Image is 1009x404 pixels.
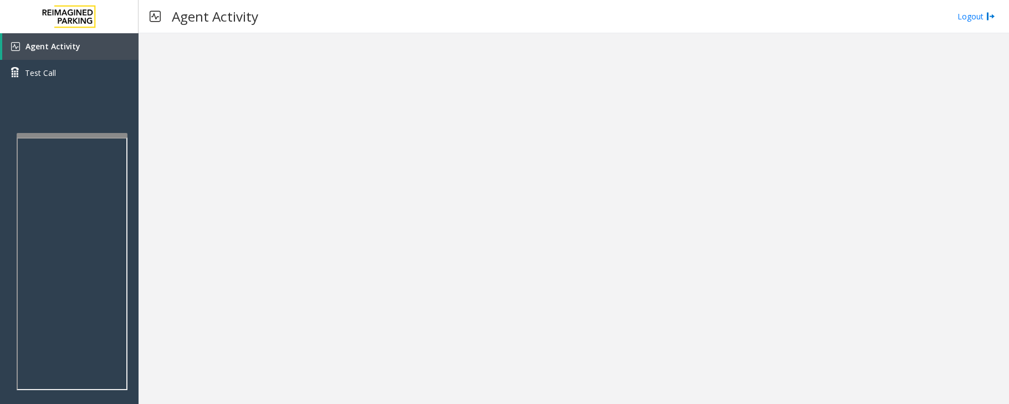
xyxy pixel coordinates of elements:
img: logout [986,11,995,22]
img: 'icon' [11,42,20,51]
img: pageIcon [150,3,161,30]
a: Agent Activity [2,33,139,60]
span: Test Call [25,67,56,79]
span: Agent Activity [25,41,80,52]
h3: Agent Activity [166,3,264,30]
a: Logout [957,11,995,22]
